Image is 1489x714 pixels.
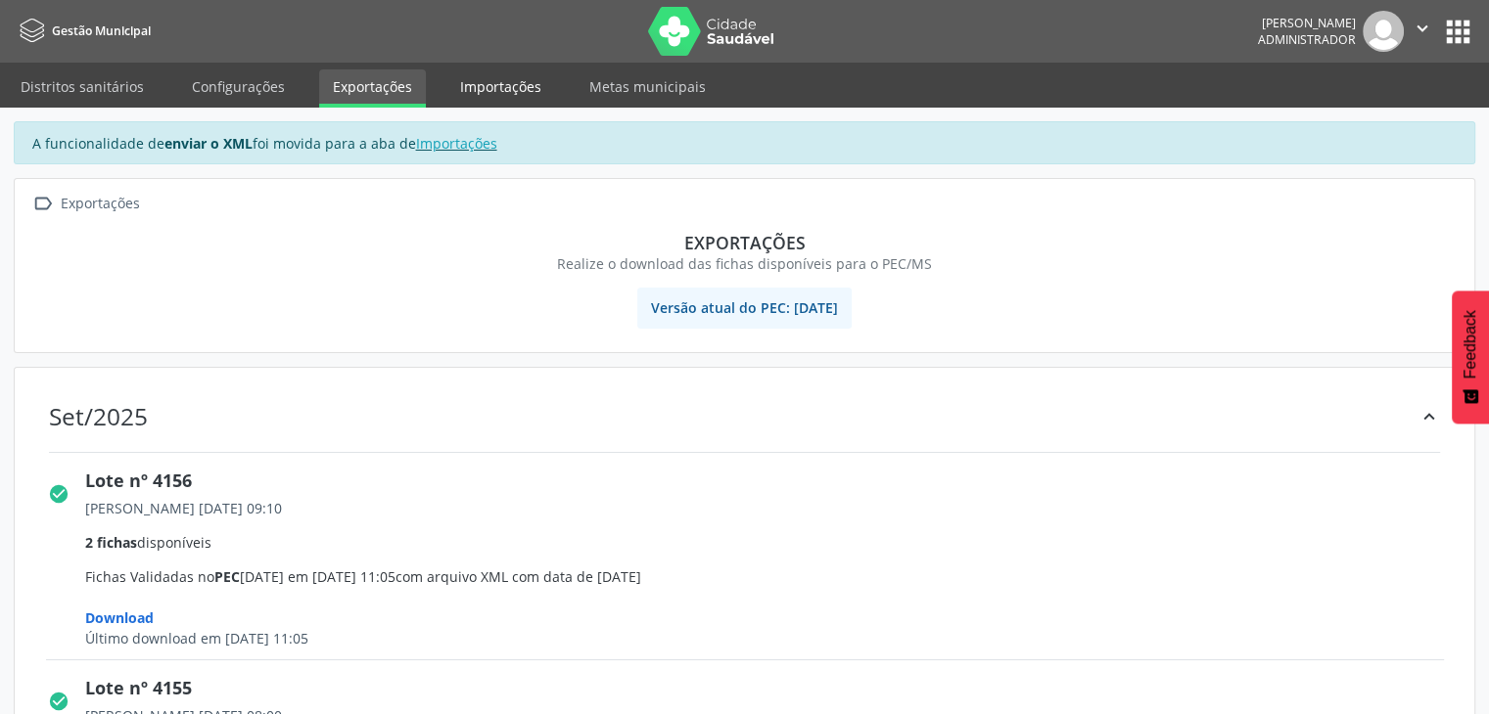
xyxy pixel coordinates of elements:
[214,567,240,586] span: PEC
[1258,15,1356,31] div: [PERSON_NAME]
[85,608,154,627] span: Download
[28,190,143,218] a:  Exportações
[1419,402,1440,430] div: keyboard_arrow_up
[164,134,253,153] strong: enviar o XML
[28,190,57,218] i: 
[85,498,1458,518] div: [PERSON_NAME] [DATE] 09:10
[1452,290,1489,424] button: Feedback - Mostrar pesquisa
[178,69,299,104] a: Configurações
[1419,406,1440,427] i: keyboard_arrow_up
[1404,11,1441,52] button: 
[85,533,137,552] span: 2 fichas
[85,628,1458,648] div: Último download em [DATE] 11:05
[1258,31,1356,48] span: Administrador
[416,134,497,153] a: Importações
[7,69,158,104] a: Distritos sanitários
[1462,310,1479,379] span: Feedback
[85,468,1458,494] div: Lote nº 4156
[576,69,720,104] a: Metas municipais
[49,402,148,430] div: Set/2025
[48,691,70,712] i: check_circle
[48,483,70,505] i: check_circle
[52,22,151,39] span: Gestão Municipal
[42,232,1447,253] div: Exportações
[85,532,1458,553] div: disponíveis
[637,288,852,329] span: Versão atual do PEC: [DATE]
[85,675,1458,701] div: Lote nº 4155
[396,567,641,586] span: com arquivo XML com data de [DATE]
[1441,15,1475,49] button: apps
[446,69,555,104] a: Importações
[1412,18,1433,39] i: 
[14,121,1475,164] div: A funcionalidade de foi movida para a aba de
[319,69,426,108] a: Exportações
[14,15,151,47] a: Gestão Municipal
[85,498,1458,648] span: Fichas Validadas no [DATE] em [DATE] 11:05
[42,253,1447,274] div: Realize o download das fichas disponíveis para o PEC/MS
[57,190,143,218] div: Exportações
[1363,11,1404,52] img: img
